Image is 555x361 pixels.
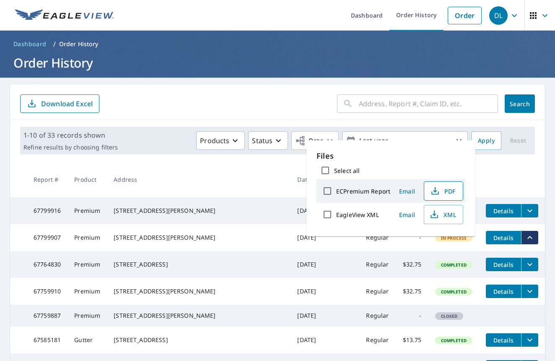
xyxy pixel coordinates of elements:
[505,94,535,113] button: Search
[491,261,516,269] span: Details
[521,285,538,298] button: filesDropdownBtn-67759910
[436,313,463,319] span: Closed
[359,327,396,353] td: Regular
[359,278,396,305] td: Regular
[396,327,428,353] td: $13.75
[290,224,323,251] td: [DATE]
[424,205,463,224] button: XML
[291,131,339,150] button: Orgs
[53,39,56,49] li: /
[27,224,67,251] td: 67799907
[67,161,107,197] th: Product
[67,224,107,251] td: Premium
[67,251,107,278] td: Premium
[114,207,284,215] div: [STREET_ADDRESS][PERSON_NAME]
[67,305,107,327] td: Premium
[67,197,107,224] td: Premium
[316,150,465,162] p: Files
[200,136,229,146] p: Products
[359,92,498,115] input: Address, Report #, Claim ID, etc.
[521,333,538,347] button: filesDropdownBtn-67585181
[107,161,290,197] th: Address
[478,136,495,146] span: Apply
[491,336,516,344] span: Details
[396,305,428,327] td: -
[295,136,323,146] span: Orgs
[489,6,508,25] div: DL
[436,235,472,241] span: In Process
[436,337,472,343] span: Completed
[396,251,428,278] td: $32.75
[252,136,272,146] p: Status
[290,197,323,224] td: [DATE]
[491,288,516,296] span: Details
[359,251,396,278] td: Regular
[429,186,456,196] span: PDF
[10,37,50,51] a: Dashboard
[15,9,114,22] img: EV Logo
[436,289,472,295] span: Completed
[114,287,284,296] div: [STREET_ADDRESS][PERSON_NAME]
[41,99,93,108] p: Download Excel
[397,211,417,219] span: Email
[394,185,420,198] button: Email
[397,187,417,195] span: Email
[290,305,323,327] td: [DATE]
[27,278,67,305] td: 67759910
[336,211,379,219] label: EagleView XML
[486,231,521,244] button: detailsBtn-67799907
[356,133,454,148] p: Last year
[248,131,288,150] button: Status
[13,40,47,48] span: Dashboard
[521,204,538,217] button: filesDropdownBtn-67799916
[59,40,99,48] p: Order History
[114,233,284,242] div: [STREET_ADDRESS][PERSON_NAME]
[486,258,521,271] button: detailsBtn-67764830
[486,333,521,347] button: detailsBtn-67585181
[114,336,284,344] div: [STREET_ADDRESS]
[448,7,482,24] a: Order
[290,327,323,353] td: [DATE]
[114,260,284,269] div: [STREET_ADDRESS]
[342,131,468,150] button: Last year
[27,251,67,278] td: 67764830
[27,161,67,197] th: Report #
[114,311,284,320] div: [STREET_ADDRESS][PERSON_NAME]
[23,144,118,151] p: Refine results by choosing filters
[290,278,323,305] td: [DATE]
[67,327,107,353] td: Gutter
[290,161,323,197] th: Date
[429,209,456,220] span: XML
[359,224,396,251] td: Regular
[396,278,428,305] td: $32.75
[196,131,245,150] button: Products
[27,305,67,327] td: 67759887
[336,187,390,195] label: ECPremium Report
[27,327,67,353] td: 67585181
[471,131,501,150] button: Apply
[491,207,516,215] span: Details
[521,258,538,271] button: filesDropdownBtn-67764830
[424,181,463,201] button: PDF
[10,37,545,51] nav: breadcrumb
[67,278,107,305] td: Premium
[334,167,360,175] label: Select all
[486,285,521,298] button: detailsBtn-67759910
[27,197,67,224] td: 67799916
[23,130,118,140] p: 1-10 of 33 records shown
[511,100,528,108] span: Search
[521,231,538,244] button: filesDropdownBtn-67799907
[10,54,545,71] h1: Order History
[436,262,472,268] span: Completed
[20,94,99,113] button: Download Excel
[359,305,396,327] td: Regular
[486,204,521,217] button: detailsBtn-67799916
[394,208,420,221] button: Email
[396,224,428,251] td: -
[290,251,323,278] td: [DATE]
[491,234,516,242] span: Details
